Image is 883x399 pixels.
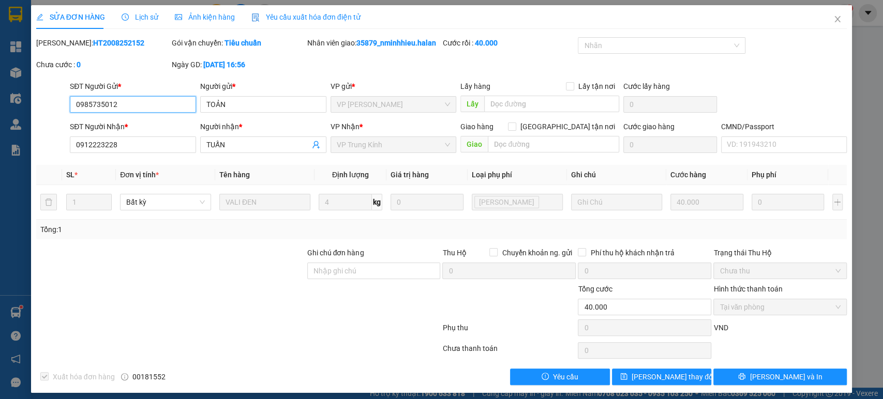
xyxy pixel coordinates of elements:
[460,136,488,152] span: Giao
[442,37,576,49] div: Cước rồi :
[122,13,129,21] span: clock-circle
[126,194,205,210] span: Bất kỳ
[623,122,675,131] label: Cước giao hàng
[219,171,250,179] span: Tên hàng
[460,96,484,112] span: Lấy
[337,137,451,152] span: VP Trung Kính
[36,59,170,70] div: Chưa cước :
[586,247,678,258] span: Phí thu hộ khách nhận trả
[219,194,310,210] input: VD: Bàn, Ghế
[474,196,539,208] span: Lưu kho
[70,121,196,132] div: SĐT Người Nhận
[200,121,326,132] div: Người nhận
[460,122,493,131] span: Giao hàng
[553,371,578,382] span: Yêu cầu
[516,121,619,132] span: [GEOGRAPHIC_DATA] tận nơi
[175,13,182,21] span: picture
[442,322,577,340] div: Phụ thu
[510,369,609,385] button: exclamation-circleYêu cầu
[474,39,497,47] b: 40.000
[172,37,305,49] div: Gói vận chuyển:
[40,194,57,210] button: delete
[66,171,74,179] span: SL
[203,60,245,69] b: [DATE] 16:56
[332,171,369,179] span: Định lượng
[172,59,305,70] div: Ngày GD:
[175,13,235,21] span: Ảnh kiện hàng
[498,247,576,258] span: Chuyển khoản ng. gửi
[77,60,81,69] b: 0
[670,194,743,210] input: 0
[356,39,436,47] b: 35879_nminhhieu.halan
[750,371,822,382] span: [PERSON_NAME] và In
[721,121,847,132] div: CMND/Passport
[307,263,441,279] input: Ghi chú đơn hàng
[442,343,577,361] div: Chưa thanh toán
[36,13,43,21] span: edit
[720,299,841,315] span: Tại văn phòng
[331,81,457,92] div: VP gửi
[713,324,728,332] span: VND
[391,194,463,210] input: 0
[225,39,261,47] b: Tiêu chuẩn
[121,373,128,380] span: info-circle
[488,136,619,152] input: Dọc đường
[70,81,196,92] div: SĐT Người Gửi
[567,165,666,185] th: Ghi chú
[331,122,360,131] span: VP Nhận
[49,371,119,382] span: Xuất hóa đơn hàng
[468,165,567,185] th: Loại phụ phí
[122,13,158,21] span: Lịch sử
[132,371,166,382] span: 00181552
[670,171,706,179] span: Cước hàng
[632,371,714,382] span: [PERSON_NAME] thay đổi
[93,39,144,47] b: HT2008252152
[337,97,451,112] span: VP Hoàng Văn Thụ
[720,263,841,279] span: Chưa thu
[738,373,745,381] span: printer
[36,37,170,49] div: [PERSON_NAME]:
[442,249,466,257] span: Thu Hộ
[251,13,260,22] img: icon
[460,82,490,90] span: Lấy hàng
[713,247,847,258] div: Trạng thái Thu Hộ
[833,15,842,23] span: close
[200,81,326,92] div: Người gửi
[479,196,534,208] span: [PERSON_NAME]
[623,136,717,153] input: Cước giao hàng
[823,5,852,34] button: Close
[372,194,382,210] span: kg
[623,82,670,90] label: Cước lấy hàng
[612,369,711,385] button: save[PERSON_NAME] thay đổi
[120,171,159,179] span: Đơn vị tính
[307,37,441,49] div: Nhân viên giao:
[251,13,361,21] span: Yêu cầu xuất hóa đơn điện tử
[40,224,341,235] div: Tổng: 1
[571,194,662,210] input: Ghi Chú
[484,96,619,112] input: Dọc đường
[312,141,320,149] span: user-add
[391,171,429,179] span: Giá trị hàng
[574,81,619,92] span: Lấy tận nơi
[620,373,627,381] span: save
[307,249,364,257] label: Ghi chú đơn hàng
[832,194,843,210] button: plus
[623,96,717,113] input: Cước lấy hàng
[542,373,549,381] span: exclamation-circle
[713,285,782,293] label: Hình thức thanh toán
[713,369,847,385] button: printer[PERSON_NAME] và In
[36,13,105,21] span: SỬA ĐƠN HÀNG
[578,285,612,293] span: Tổng cước
[752,171,776,179] span: Phụ phí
